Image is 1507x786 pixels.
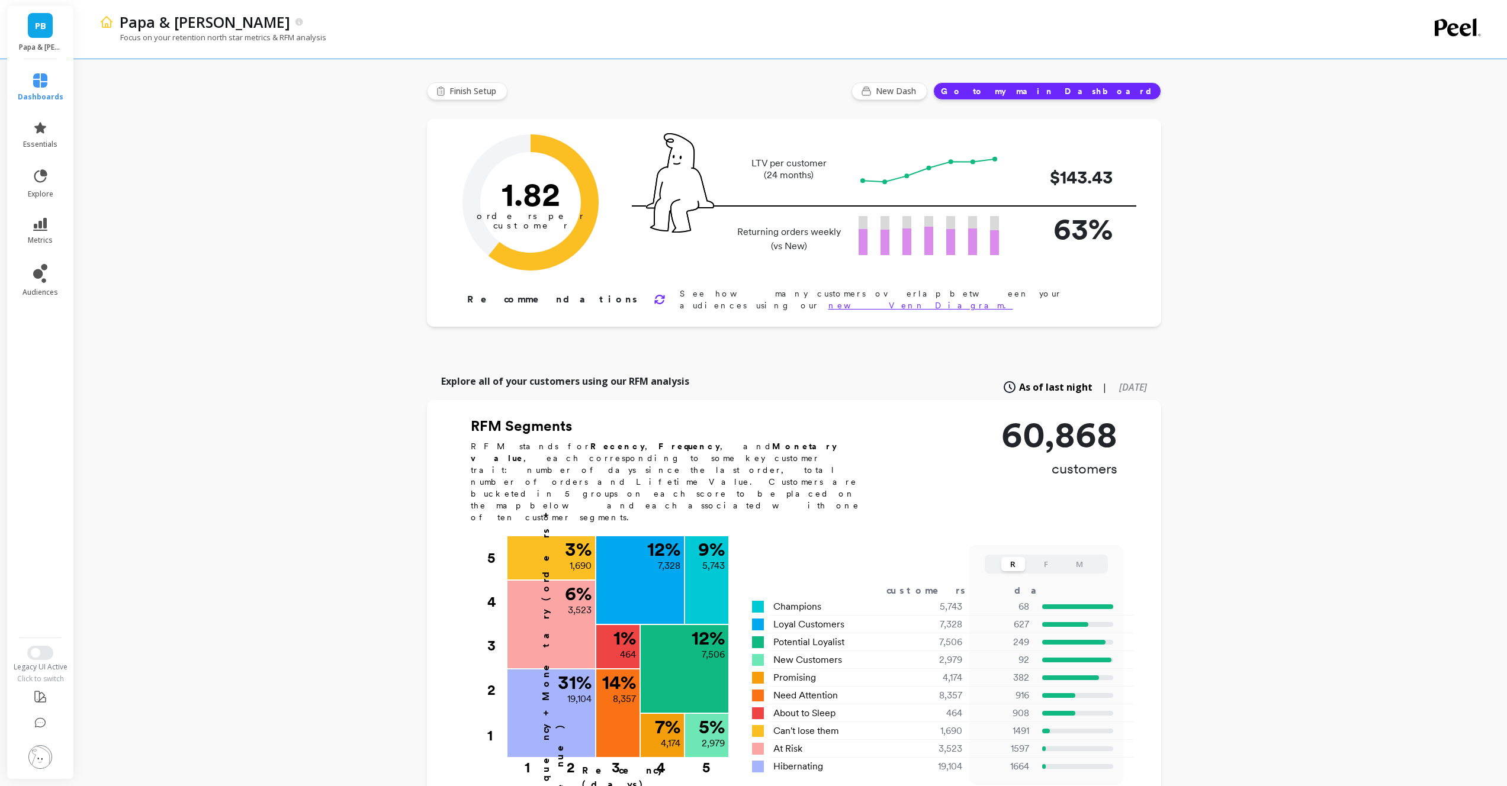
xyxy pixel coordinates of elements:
[467,292,640,307] p: Recommendations
[477,211,584,221] tspan: orders per
[27,646,53,660] button: Switch to New UI
[567,692,592,706] p: 19,104
[773,706,836,720] span: About to Sleep
[28,745,52,769] img: profile picture
[503,758,552,770] div: 1
[680,288,1123,311] p: See how many customers overlap between your audiences using our
[647,540,680,559] p: 12 %
[493,220,568,231] tspan: customer
[933,82,1161,100] button: Go to my main Dashboard
[558,673,592,692] p: 31 %
[773,688,838,703] span: Need Attention
[6,662,75,672] div: Legacy UI Active
[977,635,1029,649] p: 249
[773,671,816,685] span: Promising
[590,442,645,451] b: Recency
[548,758,593,770] div: 2
[661,736,680,750] p: 4,174
[892,724,976,738] div: 1,690
[99,32,326,43] p: Focus on your retention north star metrics & RFM analysis
[658,442,720,451] b: Frequency
[702,648,725,662] p: 7,506
[1018,207,1113,251] p: 63%
[646,133,714,233] img: pal seatted on line
[28,236,53,245] span: metrics
[471,440,873,523] p: RFM stands for , , and , each corresponding to some key customer trait: number of days since the ...
[565,540,592,559] p: 3 %
[1119,381,1147,394] span: [DATE]
[977,759,1029,774] p: 1664
[977,600,1029,614] p: 68
[471,417,873,436] h2: RFM Segments
[18,92,63,102] span: dashboards
[501,175,560,214] text: 1.82
[99,15,114,29] img: header icon
[702,736,725,750] p: 2,979
[734,225,844,253] p: Returning orders weekly (vs New)
[441,374,689,388] p: Explore all of your customers using our RFM analysis
[892,600,976,614] div: 5,743
[19,43,62,52] p: Papa & Barkley
[120,12,290,32] p: Papa & Barkley
[773,653,842,667] span: New Customers
[698,540,725,559] p: 9 %
[487,668,506,712] div: 2
[892,635,976,649] div: 7,506
[1019,380,1093,394] span: As of last night
[638,758,684,770] div: 4
[1014,584,1063,598] div: days
[876,85,920,97] span: New Dash
[1001,459,1117,478] p: customers
[655,717,680,736] p: 7 %
[570,559,592,573] p: 1,690
[699,717,725,736] p: 5 %
[613,692,636,706] p: 8,357
[1034,557,1058,571] button: F
[1001,417,1117,452] p: 60,868
[734,157,844,181] p: LTV per customer (24 months)
[773,617,844,632] span: Loyal Customers
[487,536,506,580] div: 5
[977,742,1029,756] p: 1597
[773,635,844,649] span: Potential Loyalist
[892,617,976,632] div: 7,328
[851,82,927,100] button: New Dash
[487,580,506,624] div: 4
[773,724,839,738] span: Can't lose them
[692,629,725,648] p: 12 %
[773,759,823,774] span: Hibernating
[977,706,1029,720] p: 908
[977,617,1029,632] p: 627
[773,742,802,756] span: At Risk
[487,713,506,758] div: 1
[620,648,636,662] p: 464
[658,559,680,573] p: 7,328
[977,671,1029,685] p: 382
[892,653,976,667] div: 2,979
[487,624,506,668] div: 3
[892,759,976,774] div: 19,104
[886,584,982,598] div: customers
[449,85,500,97] span: Finish Setup
[1068,557,1091,571] button: M
[602,673,636,692] p: 14 %
[6,674,75,684] div: Click to switch
[23,140,57,149] span: essentials
[568,603,592,617] p: 3,523
[977,653,1029,667] p: 92
[1001,557,1025,571] button: R
[1018,164,1113,191] p: $143.43
[684,758,728,770] div: 5
[977,724,1029,738] p: 1491
[773,600,821,614] span: Champions
[1102,380,1107,394] span: |
[828,301,1013,310] a: new Venn Diagram.
[593,758,638,770] div: 3
[28,189,53,199] span: explore
[702,559,725,573] p: 5,743
[565,584,592,603] p: 6 %
[23,288,58,297] span: audiences
[892,688,976,703] div: 8,357
[427,82,507,100] button: Finish Setup
[613,629,636,648] p: 1 %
